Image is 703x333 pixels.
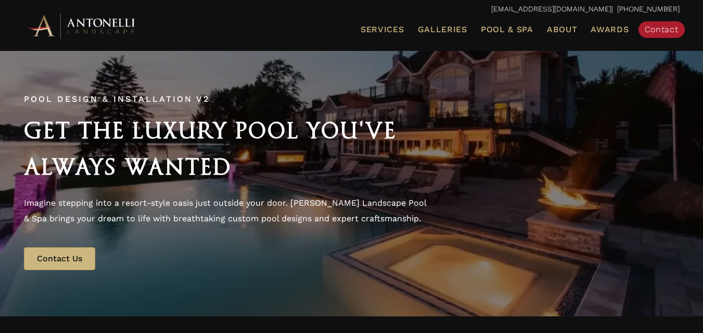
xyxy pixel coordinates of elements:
span: About [547,25,578,34]
span: Pool Design & Installation v2 [24,94,210,104]
span: Contact Us [37,254,82,263]
span: Imagine stepping into a resort-style oasis just outside your door. [PERSON_NAME] Landscape Pool &... [24,198,426,223]
a: [EMAIL_ADDRESS][DOMAIN_NAME] [491,5,611,13]
a: About [543,23,582,36]
a: Services [356,23,408,36]
span: Services [361,25,404,34]
span: Galleries [418,24,467,34]
span: Contact [645,24,679,34]
a: Pool & Spa [477,23,538,36]
span: Awards [591,24,629,34]
p: | [PHONE_NUMBER] [24,3,680,16]
a: Awards [586,23,633,36]
a: Galleries [414,23,471,36]
img: Antonelli Horizontal Logo [24,11,138,40]
a: Contact [638,21,685,38]
span: Pool & Spa [481,24,533,34]
a: Contact Us [24,247,95,270]
span: Get the Luxury Pool You've Always Wanted [24,117,397,180]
